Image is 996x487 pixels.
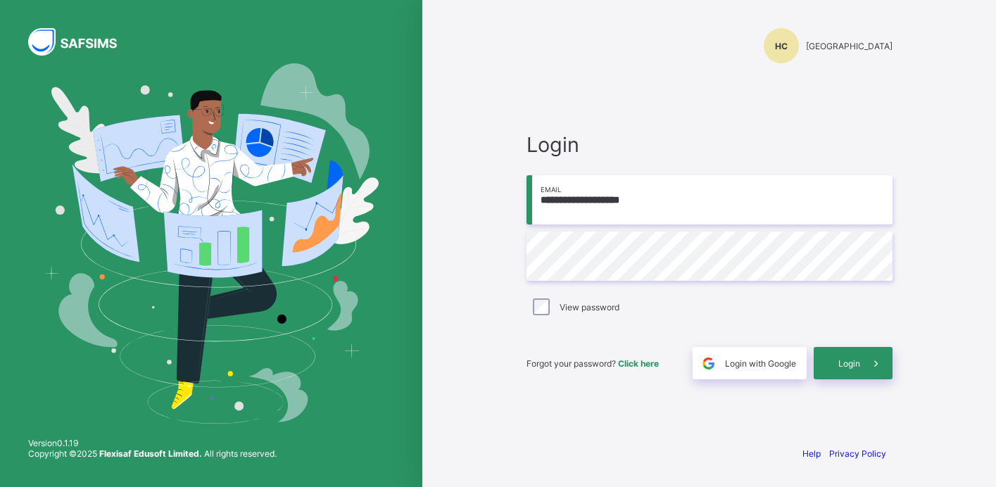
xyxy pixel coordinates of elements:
[829,448,886,459] a: Privacy Policy
[28,438,277,448] span: Version 0.1.19
[802,448,821,459] a: Help
[28,448,277,459] span: Copyright © 2025 All rights reserved.
[527,132,893,157] span: Login
[618,358,659,369] a: Click here
[806,41,893,51] span: [GEOGRAPHIC_DATA]
[99,448,202,459] strong: Flexisaf Edusoft Limited.
[527,358,659,369] span: Forgot your password?
[44,63,379,424] img: Hero Image
[560,302,619,312] label: View password
[725,358,796,369] span: Login with Google
[700,355,717,372] img: google.396cfc9801f0270233282035f929180a.svg
[775,41,788,51] span: HC
[838,358,860,369] span: Login
[28,28,134,56] img: SAFSIMS Logo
